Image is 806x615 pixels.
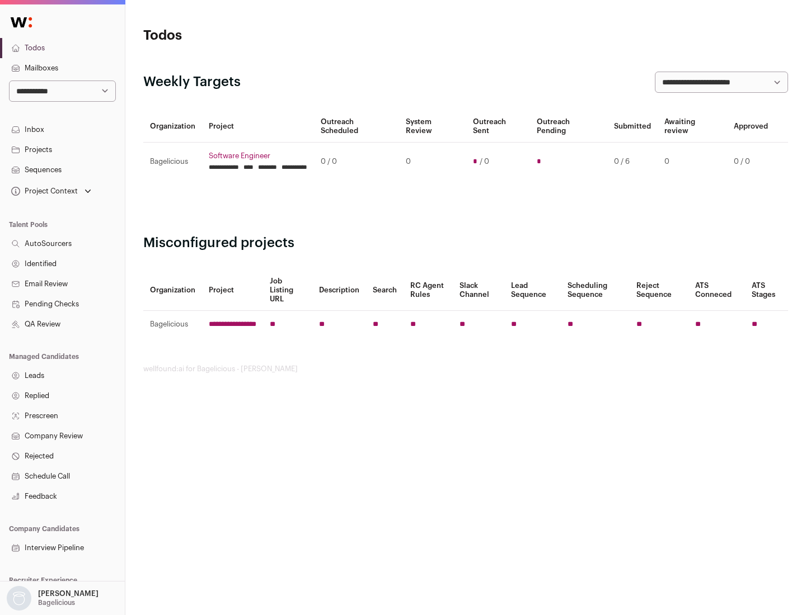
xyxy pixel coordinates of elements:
[143,234,788,252] h2: Misconfigured projects
[9,183,93,199] button: Open dropdown
[143,27,358,45] h1: Todos
[466,111,531,143] th: Outreach Sent
[607,143,658,181] td: 0 / 6
[630,270,689,311] th: Reject Sequence
[658,143,727,181] td: 0
[314,143,399,181] td: 0 / 0
[404,270,452,311] th: RC Agent Rules
[745,270,788,311] th: ATS Stages
[143,311,202,338] td: Bagelicious
[312,270,366,311] th: Description
[143,73,241,91] h2: Weekly Targets
[561,270,630,311] th: Scheduling Sequence
[399,111,466,143] th: System Review
[366,270,404,311] th: Search
[399,143,466,181] td: 0
[727,111,775,143] th: Approved
[143,111,202,143] th: Organization
[209,152,307,160] a: Software Engineer
[688,270,744,311] th: ATS Conneced
[7,586,31,611] img: nopic.png
[453,270,504,311] th: Slack Channel
[4,586,101,611] button: Open dropdown
[607,111,658,143] th: Submitted
[480,157,489,166] span: / 0
[4,11,38,34] img: Wellfound
[143,143,202,181] td: Bagelicious
[38,589,99,598] p: [PERSON_NAME]
[658,111,727,143] th: Awaiting review
[9,187,78,196] div: Project Context
[143,270,202,311] th: Organization
[263,270,312,311] th: Job Listing URL
[727,143,775,181] td: 0 / 0
[504,270,561,311] th: Lead Sequence
[202,111,314,143] th: Project
[530,111,607,143] th: Outreach Pending
[38,598,75,607] p: Bagelicious
[143,365,788,373] footer: wellfound:ai for Bagelicious - [PERSON_NAME]
[202,270,263,311] th: Project
[314,111,399,143] th: Outreach Scheduled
